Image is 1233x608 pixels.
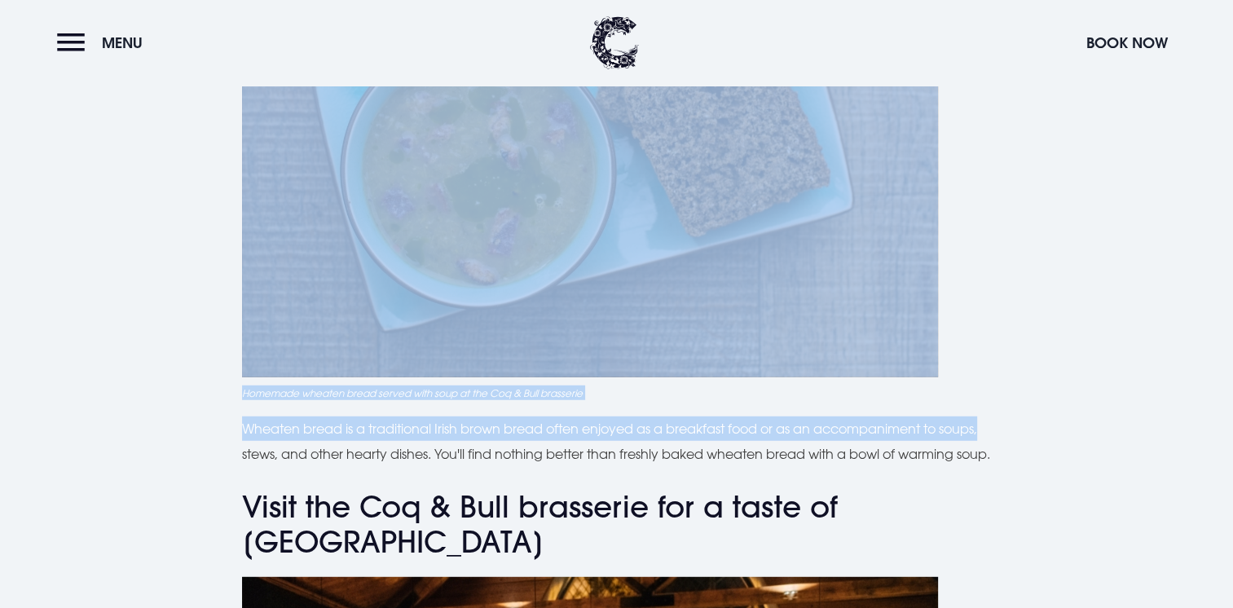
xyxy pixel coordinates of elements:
[102,33,143,52] span: Menu
[590,16,639,69] img: Clandeboye Lodge
[57,25,151,60] button: Menu
[242,416,992,466] p: Wheaten bread is a traditional Irish brown bread often enjoyed as a breakfast food or as an accom...
[242,386,992,400] figcaption: Homemade wheaten bread served with soup at the Coq & Bull brasserie
[242,490,992,560] h3: Visit the Coq & Bull brasserie for a taste of [GEOGRAPHIC_DATA]
[1078,25,1176,60] button: Book Now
